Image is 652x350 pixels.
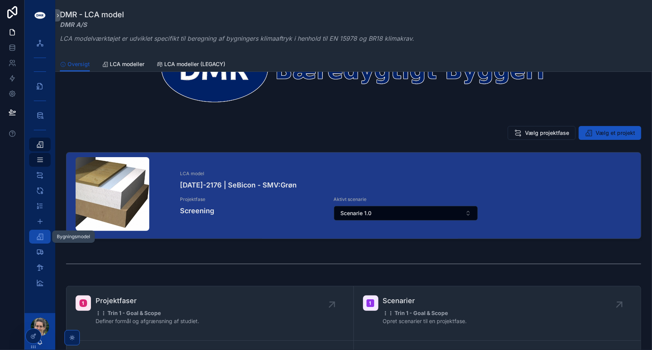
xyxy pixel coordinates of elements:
[383,295,467,306] span: Scenarier
[60,21,87,28] em: DMR A/S
[60,9,414,20] h1: DMR - LCA model
[96,317,199,325] p: Definer formål og afgrænsning af studiet.
[110,60,144,68] span: LCA modeller
[57,234,90,240] div: Bygningsmodel
[60,35,414,42] em: LCA modelværktøjet er udviklet specifikt til beregning af bygningers klimaaftryk i henhold til EN...
[340,209,371,217] span: Scenarie 1.0
[96,310,161,316] strong: ⋮⋮ Trin 1 - Goal & Scope
[180,171,632,177] span: LCA model
[180,206,324,216] h4: Screening
[102,57,144,73] a: LCA modeller
[180,196,324,202] span: Projektfase
[180,180,632,190] h4: [DATE]-2176 | SeBicon - SMV:Grøn
[334,206,477,221] button: Select Button
[354,286,641,341] a: Scenarier⋮⋮ Trin 1 - Goal & ScopeOpret scenarier til en projektfase.
[96,295,199,306] span: Projektfaser
[164,60,225,68] span: LCA modeller (LEGACY)
[157,57,225,73] a: LCA modeller (LEGACY)
[60,57,90,72] a: Oversigt
[34,9,46,22] img: App logo
[76,157,149,231] div: attHRU7O5bEcsBTB120618-354x339-u-beton-3416210889.jpg
[508,126,576,140] button: Vælg projektfase
[68,60,90,68] span: Oversigt
[383,310,448,316] strong: ⋮⋮ Trin 1 - Goal & Scope
[525,129,569,137] span: Vælg projektfase
[596,129,635,137] span: Vælg et projekt
[383,317,467,325] p: Opret scenarier til en projektfase.
[66,286,354,341] a: Projektfaser⋮⋮ Trin 1 - Goal & ScopeDefiner formål og afgrænsning af studiet.
[579,126,641,140] button: Vælg et projekt
[25,31,55,300] div: scrollable content
[333,196,478,202] span: Aktivt scenarie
